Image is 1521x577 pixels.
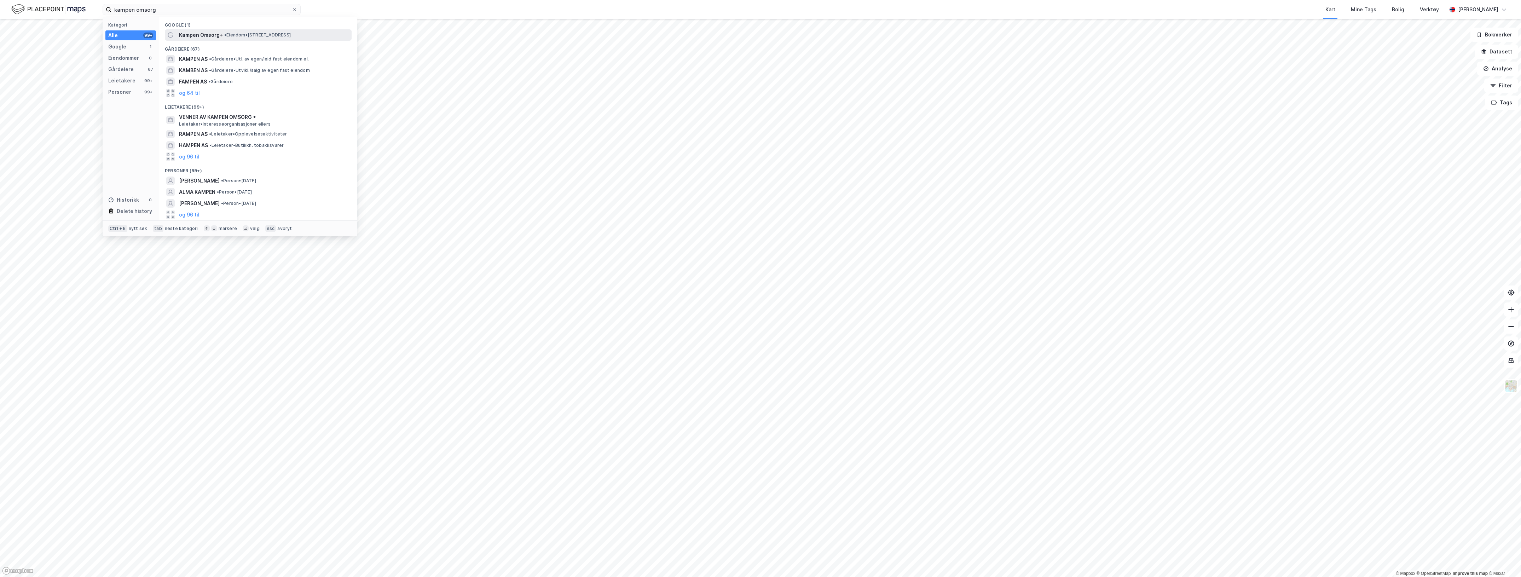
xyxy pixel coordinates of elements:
button: og 64 til [179,89,200,97]
span: Leietaker • Butikkh. tobakksvarer [209,143,284,148]
iframe: Chat Widget [1486,543,1521,577]
div: 0 [148,197,153,203]
span: • [209,68,211,73]
div: avbryt [277,226,292,231]
span: Leietaker • Opplevelsesaktiviteter [209,131,287,137]
span: FAMPEN AS [179,77,207,86]
span: ALMA KAMPEN [179,188,215,196]
span: [PERSON_NAME] [179,199,220,208]
span: [PERSON_NAME] [179,177,220,185]
div: tab [153,225,163,232]
div: Leietakere (99+) [159,99,357,111]
button: og 96 til [179,210,199,219]
span: Leietaker • Interesseorganisasjoner ellers [179,121,271,127]
div: Bolig [1392,5,1404,14]
div: 1 [148,44,153,50]
div: Kart [1325,5,1335,14]
span: • [208,79,210,84]
div: 99+ [143,33,153,38]
span: Person • [DATE] [217,189,252,195]
div: Personer [108,88,131,96]
div: Mine Tags [1351,5,1376,14]
div: 99+ [143,89,153,95]
div: nytt søk [129,226,148,231]
div: 67 [148,67,153,72]
img: logo.f888ab2527a4732fd821a326f86c7f29.svg [11,3,86,16]
span: KAMPEN AS [179,55,208,63]
div: 0 [148,55,153,61]
div: markere [219,226,237,231]
img: Z [1504,379,1518,393]
div: Google (1) [159,17,357,29]
div: Kategori [108,22,156,28]
span: • [221,178,223,183]
input: Søk på adresse, matrikkel, gårdeiere, leietakere eller personer [111,4,292,15]
div: Ctrl + k [108,225,127,232]
div: Eiendommer [108,54,139,62]
button: Analyse [1477,62,1518,76]
a: Mapbox [1396,571,1415,576]
span: • [209,143,212,148]
a: OpenStreetMap [1417,571,1451,576]
span: • [224,32,226,37]
button: Filter [1484,79,1518,93]
div: 99+ [143,78,153,83]
div: neste kategori [165,226,198,231]
div: Historikk [108,196,139,204]
div: [PERSON_NAME] [1458,5,1498,14]
div: Alle [108,31,118,40]
span: Person • [DATE] [221,201,256,206]
button: Bokmerker [1470,28,1518,42]
span: Person • [DATE] [221,178,256,184]
span: RAMPEN AS [179,130,208,138]
button: Datasett [1475,45,1518,59]
button: og 96 til [179,152,199,161]
span: Gårdeiere • Utvikl./salg av egen fast eiendom [209,68,310,73]
span: Gårdeiere [208,79,233,85]
div: Gårdeiere [108,65,134,74]
span: • [209,56,211,62]
div: Personer (99+) [159,162,357,175]
div: esc [265,225,276,232]
span: • [221,201,223,206]
span: • [209,131,211,137]
span: VENNER AV KAMPEN OMSORG + [179,113,349,121]
span: HAMPEN AS [179,141,208,150]
a: Improve this map [1453,571,1488,576]
span: Kampen Omsorg+ [179,31,223,39]
button: Tags [1485,96,1518,110]
div: Verktøy [1420,5,1439,14]
div: velg [250,226,260,231]
div: Google [108,42,126,51]
span: • [217,189,219,195]
div: Gårdeiere (67) [159,41,357,53]
div: Delete history [117,207,152,215]
span: Eiendom • [STREET_ADDRESS] [224,32,291,38]
div: Leietakere [108,76,135,85]
a: Mapbox homepage [2,567,33,575]
span: KAMBEN AS [179,66,208,75]
span: Gårdeiere • Utl. av egen/leid fast eiendom el. [209,56,309,62]
div: Kontrollprogram for chat [1486,543,1521,577]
